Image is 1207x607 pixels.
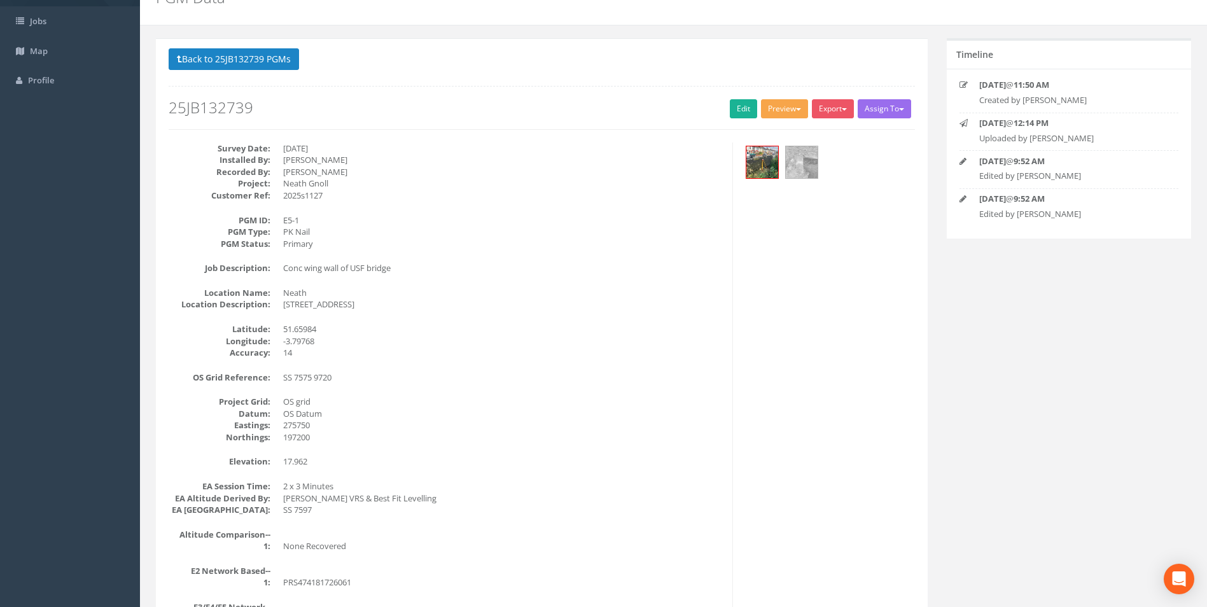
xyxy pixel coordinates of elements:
[169,576,270,589] dt: 1:
[169,298,270,310] dt: Location Description:
[283,262,723,274] dd: Conc wing wall of USF bridge
[169,396,270,408] dt: Project Grid:
[169,347,270,359] dt: Accuracy:
[169,226,270,238] dt: PGM Type:
[979,208,1159,220] p: Edited by [PERSON_NAME]
[761,99,808,118] button: Preview
[169,154,270,166] dt: Installed By:
[786,146,818,178] img: 04724038-6A5E-4805-AEE7-F7A8296F0EF4_9FB58A4E-E974-416D-B37F-69FC4811BAD0_thumb.jpg
[169,238,270,250] dt: PGM Status:
[1014,193,1045,204] strong: 9:52 AM
[283,287,723,299] dd: Neath
[169,480,270,492] dt: EA Session Time:
[858,99,911,118] button: Assign To
[169,48,299,70] button: Back to 25JB132739 PGMs
[979,155,1159,167] p: @
[283,335,723,347] dd: -3.79768
[169,214,270,227] dt: PGM ID:
[283,480,723,492] dd: 2 x 3 Minutes
[746,146,778,178] img: 04724038-6A5E-4805-AEE7-F7A8296F0EF4_710D3899-F0CB-4DB8-A208-523194B13D34_thumb.jpg
[1164,564,1194,594] div: Open Intercom Messenger
[283,178,723,190] dd: Neath Gnoll
[283,431,723,443] dd: 197200
[28,74,54,86] span: Profile
[283,576,723,589] dd: PRS474181726061
[283,154,723,166] dd: [PERSON_NAME]
[283,347,723,359] dd: 14
[283,492,723,505] dd: [PERSON_NAME] VRS & Best Fit Levelling
[169,323,270,335] dt: Latitude:
[30,15,46,27] span: Jobs
[979,117,1006,129] strong: [DATE]
[169,190,270,202] dt: Customer Ref:
[283,396,723,408] dd: OS grid
[169,287,270,299] dt: Location Name:
[169,456,270,468] dt: Elevation:
[1014,79,1049,90] strong: 11:50 AM
[283,372,723,384] dd: SS 7575 9720
[169,504,270,516] dt: EA [GEOGRAPHIC_DATA]:
[979,193,1159,205] p: @
[979,170,1159,182] p: Edited by [PERSON_NAME]
[30,45,48,57] span: Map
[979,79,1006,90] strong: [DATE]
[169,262,270,274] dt: Job Description:
[730,99,757,118] a: Edit
[169,143,270,155] dt: Survey Date:
[283,298,723,310] dd: [STREET_ADDRESS]
[283,143,723,155] dd: [DATE]
[979,94,1159,106] p: Created by [PERSON_NAME]
[169,408,270,420] dt: Datum:
[169,540,270,552] dt: 1:
[979,117,1159,129] p: @
[283,456,723,468] dd: 17.962
[169,178,270,190] dt: Project:
[283,408,723,420] dd: OS Datum
[169,419,270,431] dt: Eastings:
[169,99,915,116] h2: 25JB132739
[979,193,1006,204] strong: [DATE]
[283,419,723,431] dd: 275750
[979,132,1159,144] p: Uploaded by [PERSON_NAME]
[169,492,270,505] dt: EA Altitude Derived By:
[812,99,854,118] button: Export
[1014,117,1049,129] strong: 12:14 PM
[283,214,723,227] dd: E5-1
[283,226,723,238] dd: PK Nail
[283,323,723,335] dd: 51.65984
[283,238,723,250] dd: Primary
[169,529,270,541] dt: Altitude Comparison--
[283,540,723,552] dd: None Recovered
[979,155,1006,167] strong: [DATE]
[956,50,993,59] h5: Timeline
[169,166,270,178] dt: Recorded By:
[169,431,270,443] dt: Northings:
[283,504,723,516] dd: SS 7597
[283,166,723,178] dd: [PERSON_NAME]
[169,335,270,347] dt: Longitude:
[169,372,270,384] dt: OS Grid Reference:
[169,565,270,577] dt: E2 Network Based--
[1014,155,1045,167] strong: 9:52 AM
[283,190,723,202] dd: 2025s1127
[979,79,1159,91] p: @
